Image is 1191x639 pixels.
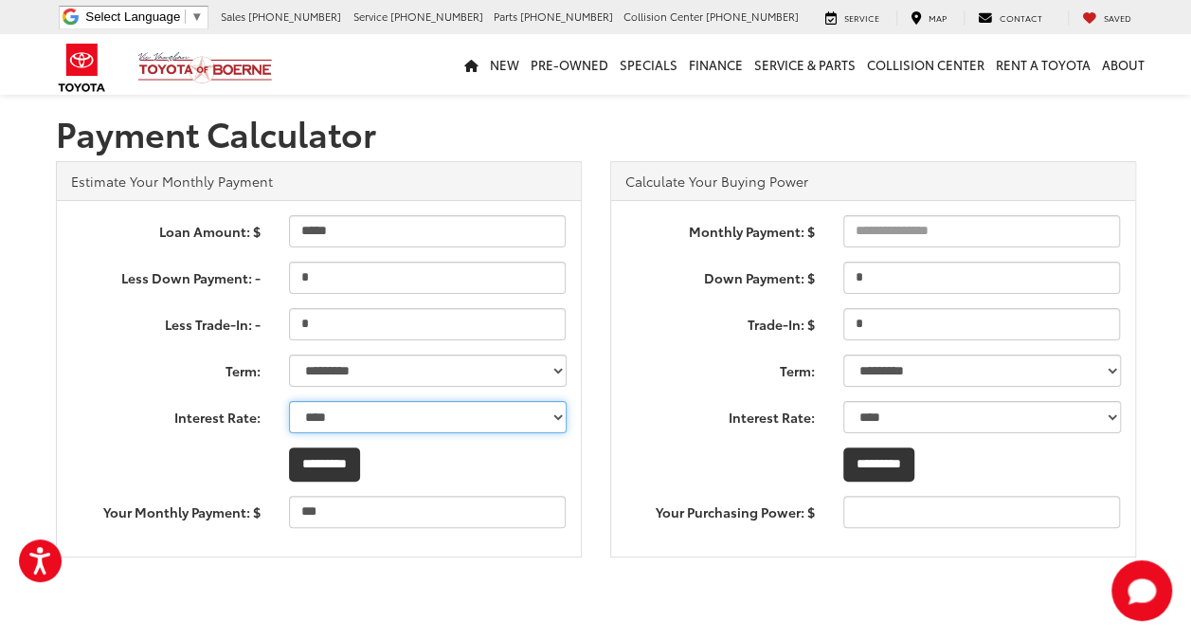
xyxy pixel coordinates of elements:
[57,262,275,287] label: Less Down Payment: -
[623,9,703,24] span: Collision Center
[611,262,829,287] label: Down Payment: $
[185,9,186,24] span: ​
[190,9,203,24] span: ▼
[1111,560,1172,621] button: Toggle Chat Window
[611,308,829,334] label: Trade-In: $
[520,9,613,24] span: [PHONE_NUMBER]
[353,9,388,24] span: Service
[57,162,581,201] div: Estimate Your Monthly Payment
[749,34,861,95] a: Service & Parts: Opens in a new tab
[706,9,799,24] span: [PHONE_NUMBER]
[494,9,517,24] span: Parts
[459,34,484,95] a: Home
[614,34,683,95] a: Specials
[683,34,749,95] a: Finance
[390,9,483,24] span: [PHONE_NUMBER]
[611,401,829,427] label: Interest Rate:
[1104,11,1131,24] span: Saved
[484,34,525,95] a: New
[611,215,829,241] label: Monthly Payment: $
[611,162,1135,201] div: Calculate Your Buying Power
[1096,34,1150,95] a: About
[248,9,341,24] span: [PHONE_NUMBER]
[85,9,180,24] span: Select Language
[137,51,273,84] img: Vic Vaughan Toyota of Boerne
[811,10,893,26] a: Service
[85,9,203,24] a: Select Language​
[57,215,275,241] label: Loan Amount: $
[56,114,1136,152] h1: Payment Calculator
[57,308,275,334] label: Less Trade-In: -
[1111,560,1172,621] svg: Start Chat
[929,11,947,24] span: Map
[990,34,1096,95] a: Rent a Toyota
[1000,11,1042,24] span: Contact
[221,9,245,24] span: Sales
[46,37,117,99] img: Toyota
[57,355,275,380] label: Term:
[57,496,275,521] label: Your Monthly Payment: $
[964,10,1056,26] a: Contact
[57,401,275,427] label: Interest Rate:
[525,34,614,95] a: Pre-Owned
[844,11,879,24] span: Service
[861,34,990,95] a: Collision Center
[1068,10,1146,26] a: My Saved Vehicles
[611,496,829,521] label: Your Purchasing Power: $
[896,10,961,26] a: Map
[611,355,829,380] label: Term:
